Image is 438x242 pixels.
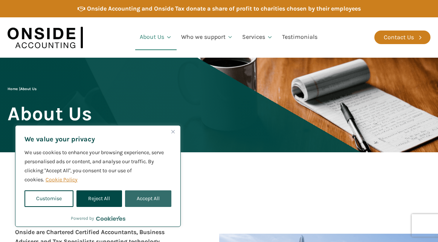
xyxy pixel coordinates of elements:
[24,148,171,184] p: We use cookies to enhance your browsing experience, serve personalised ads or content, and analys...
[24,190,73,207] button: Customise
[24,135,171,144] p: We value your privacy
[171,130,175,133] img: Close
[96,216,125,221] a: Visit CookieYes website
[71,214,125,222] div: Powered by
[384,32,414,42] div: Contact Us
[15,125,181,227] div: We value your privacy
[238,25,278,50] a: Services
[8,23,83,52] img: Onside Accounting
[135,25,177,50] a: About Us
[125,190,171,207] button: Accept All
[177,25,238,50] a: Who we support
[374,31,430,44] a: Contact Us
[45,176,78,183] a: Cookie Policy
[76,190,122,207] button: Reject All
[8,87,37,91] span: |
[278,25,322,50] a: Testimonials
[87,4,361,14] div: Onside Accounting and Onside Tax donate a share of profit to charities chosen by their employees
[8,87,18,91] a: Home
[8,103,92,124] span: About Us
[20,87,37,91] span: About Us
[168,127,177,136] button: Close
